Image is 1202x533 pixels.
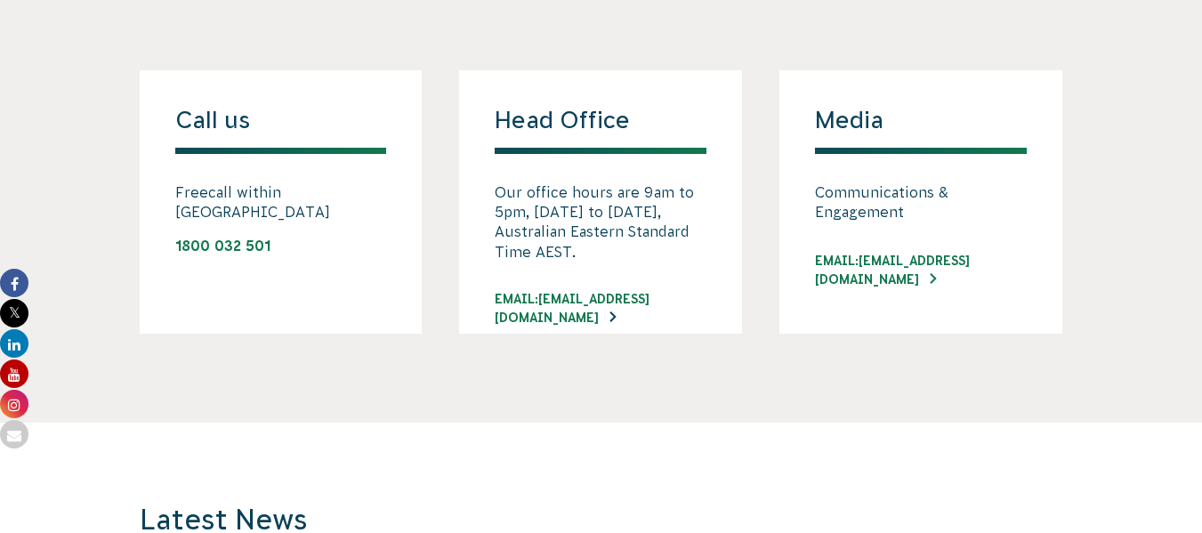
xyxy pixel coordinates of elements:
p: Communications & Engagement [815,182,1027,222]
p: Freecall within [GEOGRAPHIC_DATA] [175,182,387,222]
h4: Head Office [495,106,706,154]
a: EMAIL:[EMAIL_ADDRESS][DOMAIN_NAME] [495,290,706,327]
a: 1800 032 501 [175,238,270,254]
a: Email:[EMAIL_ADDRESS][DOMAIN_NAME] [815,252,1027,289]
h4: Call us [175,106,387,154]
p: Our office hours are 9am to 5pm, [DATE] to [DATE], Australian Eastern Standard Time AEST. [495,182,706,262]
h4: Media [815,106,1027,154]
